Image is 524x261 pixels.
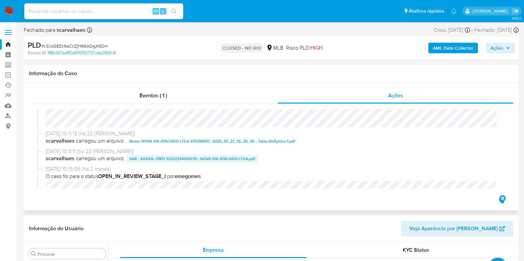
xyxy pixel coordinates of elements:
div: Criou: [DATE] [434,26,470,34]
span: Ações [388,92,403,99]
span: # c9JsG8Zc6aCcZjH66ADgA5Dm [41,43,108,49]
span: Veja Aparência por [PERSON_NAME] [409,221,498,237]
span: O caso foi para o status por [46,173,503,180]
span: - [471,26,473,34]
span: Atalhos rápidos [409,8,444,15]
span: Ações [491,43,503,53]
a: Sair [512,8,519,15]
b: scarvalhaes [46,155,75,163]
span: KYC Status [403,246,429,254]
span: Mulan NOVA VIA ATACADO LTDA 571298597_2025_07_21_15_25_45 - Tabla dinÃ¡mica 1.pdf [129,137,295,145]
b: PLD [28,40,41,50]
span: SAR - XXXXX- CNPJ 53212214000279 - NOVA VIA ATACADO LTDA.pdf [129,155,255,163]
b: emegomes [175,172,201,180]
button: Mulan NOVA VIA ATACADO LTDA 571298597_2025_07_21_15_25_45 - Tabla dinÃ¡mica 1.pdf [126,137,299,145]
span: carregou um arquivo: [76,155,125,163]
span: [DATE] 13:11:11 (há 22 [PERSON_NAME]) [46,148,503,155]
span: Empresa [203,246,224,254]
a: Notificações [451,8,456,14]
input: Procurar [37,251,103,257]
span: [DATE] 10:15:06 (há 2 meses) [46,165,503,173]
b: AML Data Collector [433,43,473,53]
div: Fechado: [DATE] [474,26,519,34]
span: Alt [153,8,158,14]
span: Eventos ( 1 ) [140,92,167,99]
b: Person ID [28,50,46,56]
button: Veja Aparência por [PERSON_NAME] [401,221,513,237]
h1: Informação do Usuário [29,225,84,232]
button: search-icon [167,7,181,16]
p: magno.ferreira@mercadopago.com.br [472,8,510,14]
b: scarvalhaes [46,137,75,145]
span: Fechado para [24,26,86,34]
button: SAR - XXXXX- CNPJ 53212214000279 - NOVA VIA ATACADO LTDA.pdf [126,155,259,163]
button: Procurar [31,251,36,256]
input: Pesquise usuários ou casos... [24,7,183,16]
span: HIGH [310,44,322,52]
h1: Informação do Caso [29,70,513,77]
button: AML Data Collector [428,43,478,53]
button: Ações [486,43,515,53]
a: 1f861921adff2a6f10f32737cab2f90f [47,50,116,56]
span: s [162,8,164,14]
b: OPEN_IN_REVIEW_STAGE_I [98,172,166,180]
span: Risco PLD: [286,44,322,52]
span: carregou um arquivo: [76,137,125,145]
span: [DATE] 13:11:12 (há 22 [PERSON_NAME]) [46,130,503,137]
b: scarvalhaes [55,26,86,34]
p: CLOSED - NO ROI [220,43,263,53]
div: MLB [266,44,283,52]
